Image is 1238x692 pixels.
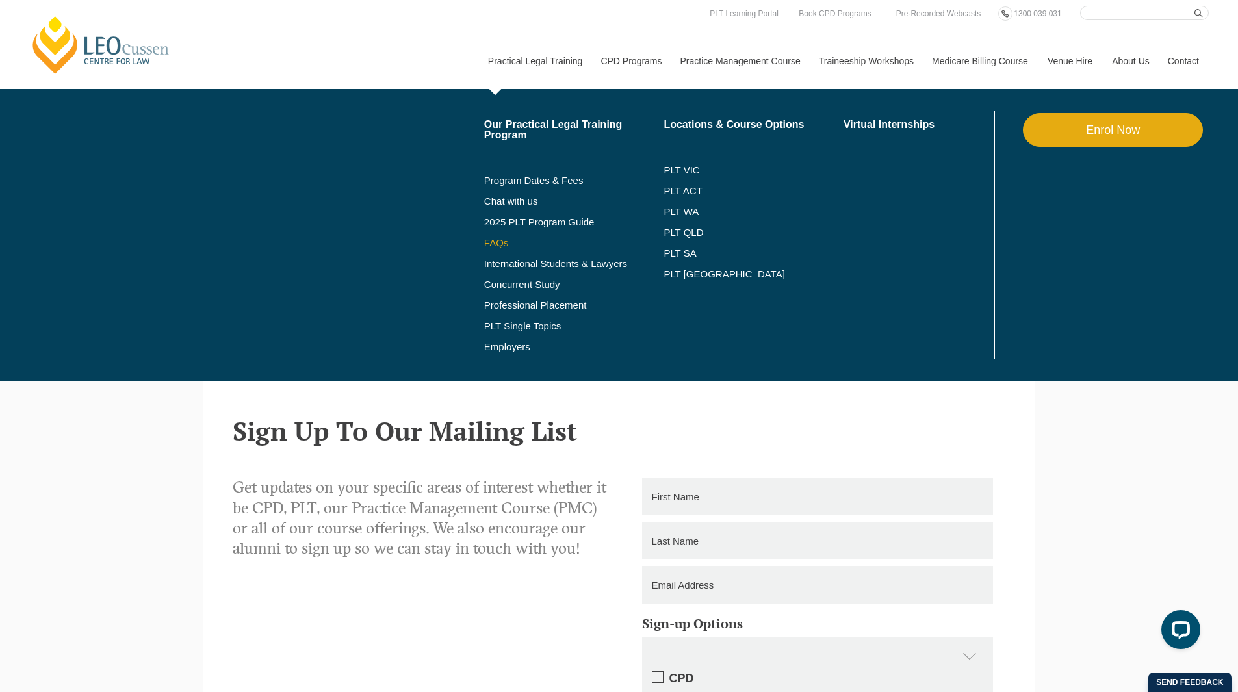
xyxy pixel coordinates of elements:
a: International Students & Lawyers [484,259,664,269]
a: PLT Single Topics [484,321,664,331]
a: PLT WA [664,207,811,217]
a: Venue Hire [1038,33,1102,89]
a: FAQs [484,238,664,248]
a: [PERSON_NAME] Centre for Law [29,14,173,75]
label: CPD [652,671,983,686]
a: Virtual Internships [844,120,991,130]
a: Contact [1158,33,1209,89]
a: PLT Learning Portal [706,6,782,21]
h5: Sign-up Options [642,617,993,631]
a: PLT QLD [664,227,844,238]
a: 2025 PLT Program Guide [484,217,632,227]
p: Get updates on your specific areas of interest whether it be CPD, PLT, our Practice Management Co... [233,478,610,559]
input: Email Address [642,566,993,604]
a: Medicare Billing Course [922,33,1038,89]
a: 1300 039 031 [1011,6,1064,21]
a: Traineeship Workshops [809,33,922,89]
span: 1300 039 031 [1014,9,1061,18]
a: Program Dates & Fees [484,175,664,186]
a: Practical Legal Training [478,33,591,89]
a: CPD Programs [591,33,670,89]
a: Book CPD Programs [795,6,874,21]
a: About Us [1102,33,1158,89]
a: Our Practical Legal Training Program [484,120,664,140]
a: Enrol Now [1023,113,1203,147]
a: Pre-Recorded Webcasts [893,6,985,21]
a: PLT ACT [664,186,844,196]
a: Employers [484,342,664,352]
a: Concurrent Study [484,279,664,290]
a: Chat with us [484,196,664,207]
input: Last Name [642,522,993,559]
iframe: LiveChat chat widget [1151,605,1206,660]
a: PLT [GEOGRAPHIC_DATA] [664,269,844,279]
a: Professional Placement [484,300,664,311]
a: PLT VIC [664,165,844,175]
a: PLT SA [664,248,844,259]
h2: Sign Up To Our Mailing List [233,416,1006,445]
a: Locations & Course Options [664,120,844,130]
input: First Name [642,478,993,515]
a: Practice Management Course [671,33,809,89]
